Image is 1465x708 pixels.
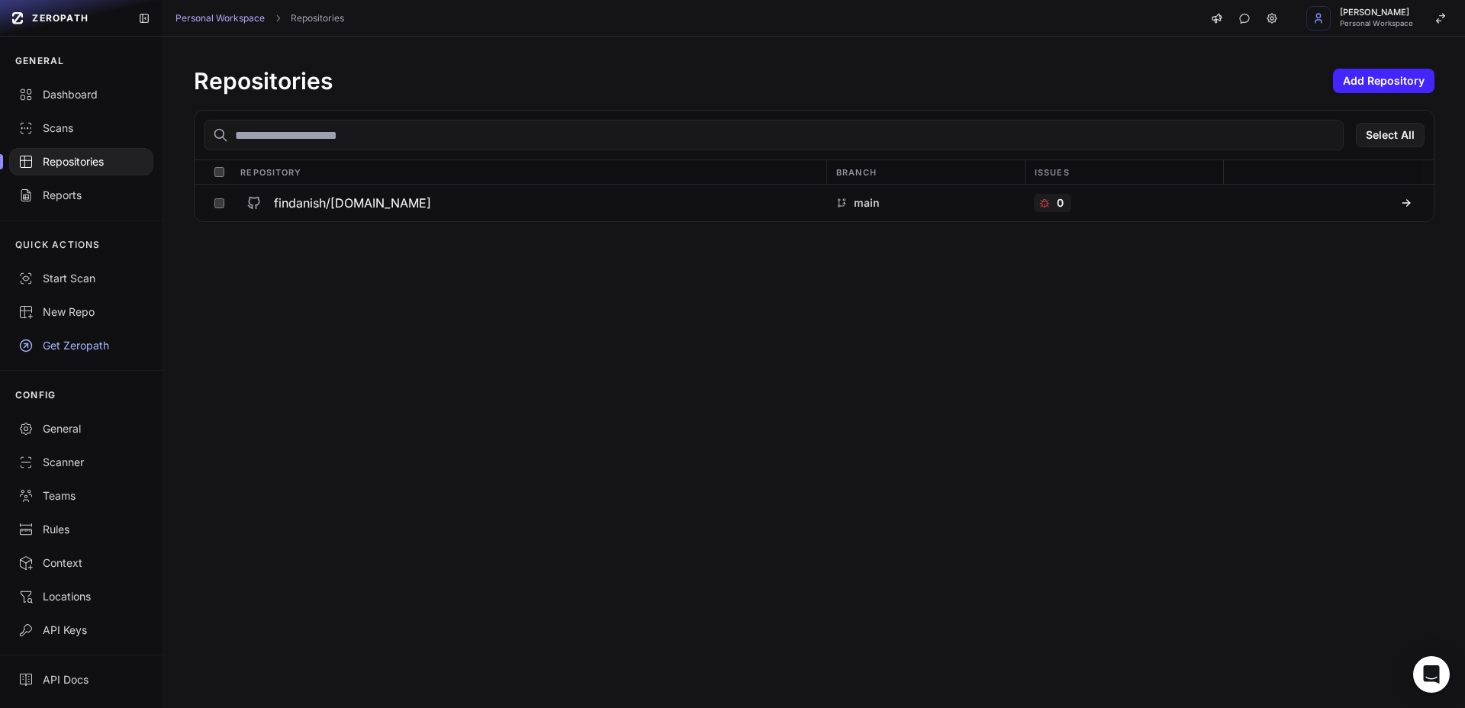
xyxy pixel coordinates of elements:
div: Scanner [18,455,144,470]
a: ZEROPATH [6,6,126,31]
span: ZEROPATH [32,12,89,24]
div: Teams [18,488,144,504]
p: main [854,195,880,211]
p: 0 [1057,195,1064,211]
div: Reports [18,188,144,203]
div: Get Zeropath [18,338,144,353]
button: Add Repository [1333,69,1434,93]
h1: Repositories [194,67,333,95]
div: findanish/[DOMAIN_NAME] main 0 [195,185,1434,221]
div: Rules [18,522,144,537]
button: findanish/[DOMAIN_NAME] [231,185,826,221]
p: CONFIG [15,389,56,401]
div: Context [18,555,144,571]
div: Repository [231,160,826,184]
span: Personal Workspace [1340,20,1413,27]
p: GENERAL [15,55,64,67]
div: Dashboard [18,87,144,102]
h3: findanish/[DOMAIN_NAME] [274,194,431,212]
div: New Repo [18,304,144,320]
div: Issues [1025,160,1223,184]
nav: breadcrumb [175,12,344,24]
div: Scans [18,121,144,136]
a: Personal Workspace [175,12,265,24]
div: API Docs [18,672,144,687]
svg: chevron right, [272,13,283,24]
p: QUICK ACTIONS [15,239,101,251]
div: Open Intercom Messenger [1413,656,1450,693]
div: Branch [826,160,1025,184]
button: Select All [1356,123,1425,147]
div: API Keys [18,623,144,638]
div: Repositories [18,154,144,169]
div: Start Scan [18,271,144,286]
div: Locations [18,589,144,604]
span: [PERSON_NAME] [1340,8,1413,17]
div: General [18,421,144,436]
a: Repositories [291,12,344,24]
